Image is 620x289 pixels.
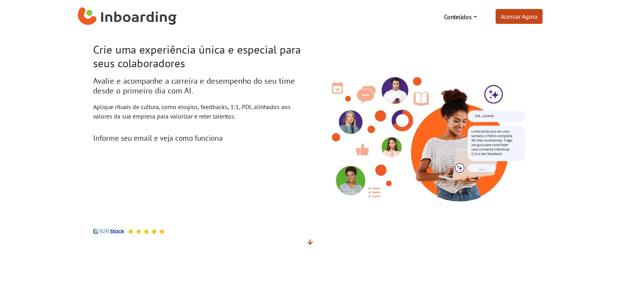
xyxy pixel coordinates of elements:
h3: Informe seu email e veja como funciona [93,133,304,142]
img: Avaliação 5 estrelas no B2B Stack [159,228,165,234]
img: Avaliação 5 estrelas no B2B Stack [135,228,142,234]
a: Conteúdos [441,9,480,25]
img: Inboarding Home [78,5,177,29]
img: B2B Stack logo [93,228,124,234]
div: Avaliação 5 estrelas no B2B Stack [124,228,165,234]
p: Aplique rituais de cultura, como elogios, feedbacks, 1:1, PDI, alinhados aos valores da sua empre... [93,102,304,121]
a: Inboarding Home Page [78,3,177,31]
img: Avaliação 5 estrelas no B2B Stack [151,228,157,234]
img: Avaliação 5 estrelas no B2B Stack [128,228,134,234]
img: Avaliação 5 estrelas no B2B Stack [143,228,149,234]
img: Inboarding - Rutuais de Cultura com Inteligência Ariticial. Feedback, conversas 1:1, PDI. [316,63,527,205]
span: Veja mais detalhes abaixo [307,238,313,246]
iframe: Form 0 [93,145,286,219]
a: Acessar Agora [496,9,543,24]
h1: Crie uma experiência única e especial para seus colaboradores [93,43,304,70]
h2: Avalie e acompanhe a carreira e desempenho do seu time desde o primeiro dia com AI. [93,76,304,96]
